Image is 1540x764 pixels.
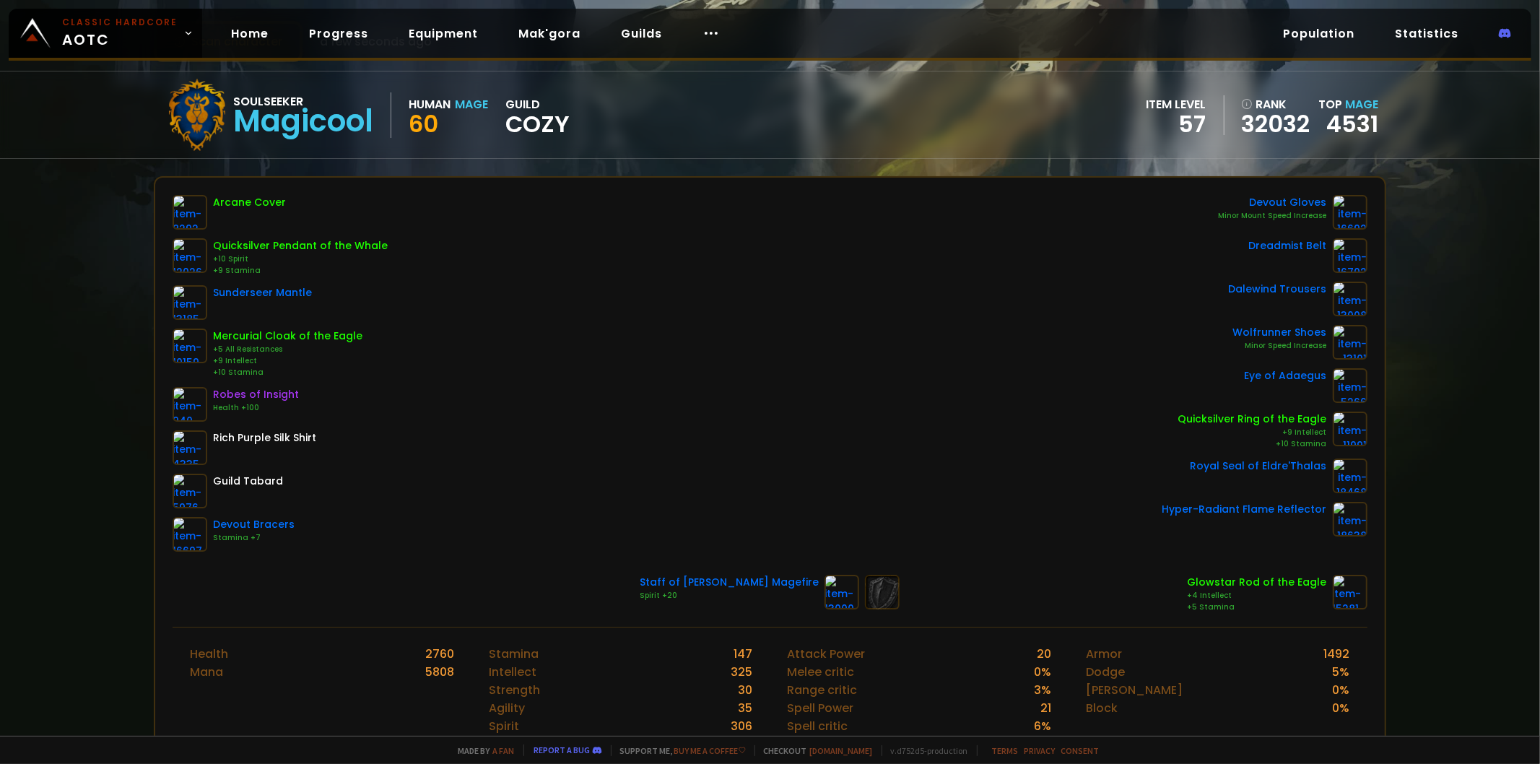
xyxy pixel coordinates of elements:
[1191,459,1327,474] div: Royal Seal of Eldre'Thalas
[213,367,362,378] div: +10 Stamina
[731,663,752,681] div: 325
[213,532,295,544] div: Stamina +7
[1229,282,1327,297] div: Dalewind Trousers
[754,745,873,756] span: Checkout
[173,238,207,273] img: item-12026
[489,663,536,681] div: Intellect
[731,717,752,735] div: 306
[1034,681,1051,699] div: 3 %
[233,110,373,132] div: Magicool
[233,92,373,110] div: Soulseeker
[213,387,299,402] div: Robes of Insight
[62,16,178,29] small: Classic Hardcore
[1333,325,1367,360] img: item-13101
[173,285,207,320] img: item-13185
[1188,602,1327,613] div: +5 Stamina
[425,645,454,663] div: 2760
[219,19,280,48] a: Home
[1245,368,1327,383] div: Eye of Adaegus
[1333,238,1367,273] img: item-16702
[1333,368,1367,403] img: item-5266
[992,745,1019,756] a: Terms
[1188,590,1327,602] div: +4 Intellect
[810,745,873,756] a: [DOMAIN_NAME]
[1147,113,1206,135] div: 57
[507,19,592,48] a: Mak'gora
[1333,575,1367,609] img: item-15281
[1086,681,1183,699] div: [PERSON_NAME]
[787,663,854,681] div: Melee critic
[1333,681,1350,699] div: 0 %
[1333,459,1367,493] img: item-18468
[213,265,388,277] div: +9 Stamina
[1333,195,1367,230] img: item-16692
[1037,645,1051,663] div: 20
[213,238,388,253] div: Quicksilver Pendant of the Whale
[609,19,674,48] a: Guilds
[493,745,515,756] a: a fan
[1271,19,1366,48] a: Population
[213,285,312,300] div: Sunderseer Mantle
[1188,575,1327,590] div: Glowstar Rod of the Eagle
[297,19,380,48] a: Progress
[734,645,752,663] div: 147
[173,517,207,552] img: item-16697
[1147,95,1206,113] div: item level
[640,575,819,590] div: Staff of [PERSON_NAME] Magefire
[1178,438,1327,450] div: +10 Stamina
[1333,699,1350,717] div: 0 %
[787,681,857,699] div: Range critic
[489,681,540,699] div: Strength
[397,19,490,48] a: Equipment
[1086,699,1118,717] div: Block
[787,645,865,663] div: Attack Power
[173,474,207,508] img: item-5976
[1319,95,1379,113] div: Top
[489,717,519,735] div: Spirit
[738,699,752,717] div: 35
[1233,340,1327,352] div: Minor Speed Increase
[173,329,207,363] img: item-10159
[787,699,853,717] div: Spell Power
[1178,412,1327,427] div: Quicksilver Ring of the Eagle
[213,329,362,344] div: Mercurial Cloak of the Eagle
[173,387,207,422] img: item-940
[455,95,488,113] div: Mage
[1178,427,1327,438] div: +9 Intellect
[1219,210,1327,222] div: Minor Mount Speed Increase
[450,745,515,756] span: Made by
[213,474,283,489] div: Guild Tabard
[213,344,362,355] div: +5 All Resistances
[1233,325,1327,340] div: Wolfrunner Shoes
[489,699,525,717] div: Agility
[1034,663,1051,681] div: 0 %
[1242,95,1310,113] div: rank
[640,590,819,602] div: Spirit +20
[1242,113,1310,135] a: 32032
[1333,282,1367,316] img: item-13008
[505,113,570,135] span: Cozy
[738,681,752,699] div: 30
[1040,699,1051,717] div: 21
[213,253,388,265] div: +10 Spirit
[190,663,223,681] div: Mana
[882,745,968,756] span: v. d752d5 - production
[409,95,451,113] div: Human
[787,717,848,735] div: Spell critic
[9,9,202,58] a: Classic HardcoreAOTC
[1162,502,1327,517] div: Hyper-Radiant Flame Reflector
[62,16,178,51] span: AOTC
[534,745,591,755] a: Report a bug
[1219,195,1327,210] div: Devout Gloves
[1025,745,1056,756] a: Privacy
[213,195,286,210] div: Arcane Cover
[611,745,746,756] span: Support me,
[213,430,316,446] div: Rich Purple Silk Shirt
[674,745,746,756] a: Buy me a coffee
[1086,645,1122,663] div: Armor
[173,195,207,230] img: item-8292
[1333,502,1367,537] img: item-18638
[213,402,299,414] div: Health +100
[213,517,295,532] div: Devout Bracers
[190,645,228,663] div: Health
